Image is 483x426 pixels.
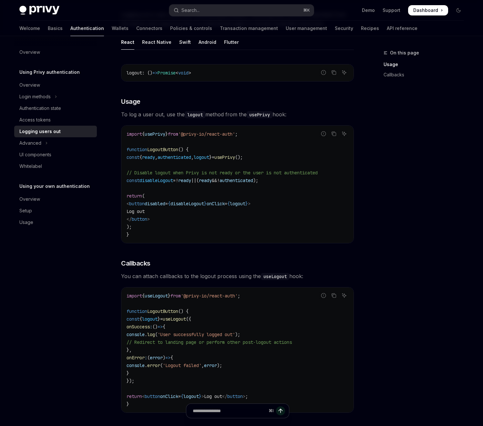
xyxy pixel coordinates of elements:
a: Access tokens [14,114,97,126]
span: } [204,201,207,207]
span: < [142,393,145,399]
span: { [142,293,145,299]
span: button [132,216,147,222]
span: import [127,293,142,299]
span: ) [163,355,165,361]
div: Android [199,34,216,50]
a: Setup [14,205,97,217]
span: } [158,316,160,322]
span: 'Logout failed' [163,363,201,368]
div: Flutter [224,34,239,50]
a: Support [383,7,400,14]
span: > [147,216,150,222]
span: authenticated [158,154,191,160]
span: ! [217,178,220,183]
span: ; [245,393,248,399]
span: onClick [160,393,178,399]
a: Usage [14,217,97,228]
span: logout [183,393,199,399]
span: { [163,324,165,330]
span: log [147,332,155,337]
a: Overview [14,193,97,205]
span: onSuccess [127,324,150,330]
span: button [145,393,160,399]
button: Copy the contents from the code block [330,291,338,300]
span: > [201,393,204,399]
div: Access tokens [19,116,51,124]
span: const [127,154,139,160]
span: ; [238,293,240,299]
span: < [176,70,178,76]
span: console [127,332,145,337]
span: // Disable logout when Privy is not ready or the user is not authenticated [127,170,318,176]
span: { [139,316,142,322]
button: Send message [276,406,285,415]
div: Overview [19,195,40,203]
button: Report incorrect code [319,291,328,300]
span: } [245,201,248,207]
span: ( [142,193,145,199]
span: = [225,201,227,207]
button: Ask AI [340,68,348,77]
span: ⌘ K [303,8,310,13]
a: Authentication state [14,102,97,114]
span: ready [178,178,191,183]
span: (); [235,154,243,160]
span: () [152,324,158,330]
span: : [145,355,147,361]
span: Usage [121,97,140,106]
span: } [127,401,129,407]
span: () { [178,308,189,314]
span: } [168,293,170,299]
a: Demo [362,7,375,14]
a: Transaction management [220,21,278,36]
div: Login methods [19,93,51,101]
a: Whitelabel [14,160,97,172]
span: > [243,393,245,399]
h5: Using Privy authentication [19,68,80,76]
div: Setup [19,207,32,215]
span: ; [235,131,238,137]
code: logout [185,111,205,118]
span: disableLogout [170,201,204,207]
span: You can attach callbacks to the logout process using the hook: [121,272,354,281]
span: error [204,363,217,368]
button: Open search [169,5,314,16]
span: { [139,154,142,160]
span: disableLogout [139,178,173,183]
div: Advanced [19,139,41,147]
span: from [168,131,178,137]
span: : () [142,70,152,76]
span: import [127,131,142,137]
button: Toggle dark mode [453,5,464,15]
span: button [129,201,145,207]
div: React Native [142,34,171,50]
span: ! [176,178,178,183]
span: ({ [186,316,191,322]
span: < [127,201,129,207]
span: = [212,154,214,160]
div: Authentication state [19,104,61,112]
span: > [189,70,191,76]
span: , [201,363,204,368]
button: Copy the contents from the code block [330,130,338,138]
span: // Redirect to landing page or perform other post-logout actions [127,339,292,345]
input: Ask a question... [193,404,266,418]
span: } [199,393,201,399]
button: Toggle Advanced section [14,137,97,149]
span: } [127,370,129,376]
span: = [165,201,168,207]
span: error [147,363,160,368]
span: usePrivy [214,154,235,160]
span: '@privy-io/react-auth' [181,293,238,299]
button: Report incorrect code [319,130,328,138]
div: UI components [19,151,51,159]
a: Overview [14,46,97,58]
span: On this page [390,49,419,57]
a: Usage [384,59,469,70]
span: logout [127,70,142,76]
a: User management [286,21,327,36]
a: Basics [48,21,63,36]
span: = [173,178,176,183]
span: { [142,131,145,137]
